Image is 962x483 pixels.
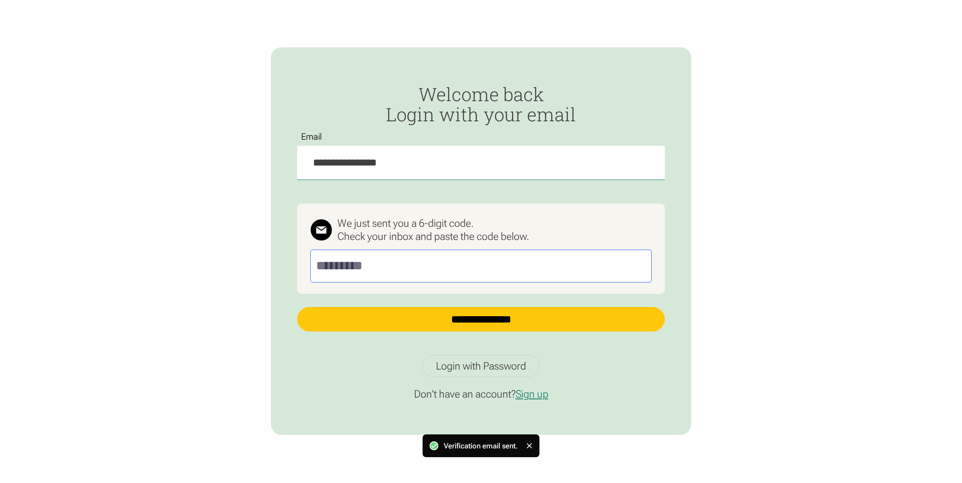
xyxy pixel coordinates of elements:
div: Verification email sent. [444,440,518,452]
form: Passwordless Login [297,84,665,345]
h2: Welcome back Login with your email [297,84,665,124]
p: Don't have an account? [297,388,665,401]
div: Login with Password [436,360,526,373]
label: Email [297,132,327,142]
div: We just sent you a 6-digit code. Check your inbox and paste the code below. [337,217,529,243]
a: Sign up [516,388,548,400]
